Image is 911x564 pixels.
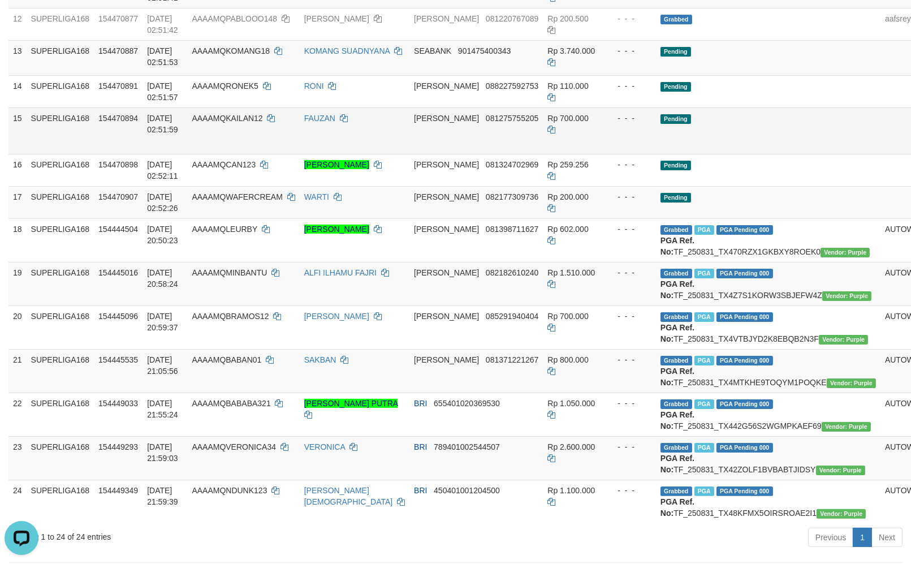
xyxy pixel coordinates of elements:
[608,45,651,57] div: - - -
[304,268,377,277] a: ALFI ILHAMU FAJRI
[8,262,27,305] td: 19
[486,160,538,169] span: Copy 081324702969 to clipboard
[608,223,651,235] div: - - -
[8,40,27,75] td: 13
[147,160,178,180] span: [DATE] 02:52:11
[547,442,595,451] span: Rp 2.600.000
[414,114,479,123] span: [PERSON_NAME]
[656,262,880,305] td: TF_250831_TX4Z7S1KORW3SBJEFW4Z
[716,356,773,365] span: PGA Pending
[547,81,588,91] span: Rp 110.000
[608,159,651,170] div: - - -
[827,378,876,388] span: Vendor URL: https://trx4.1velocity.biz
[8,305,27,349] td: 20
[147,46,178,67] span: [DATE] 02:51:53
[656,436,880,480] td: TF_250831_TX42ZOLF1BVBABTJIDSY
[853,528,872,547] a: 1
[27,262,94,305] td: SUPERLIGA168
[147,486,178,506] span: [DATE] 21:59:39
[304,355,336,364] a: SAKBAN
[27,154,94,186] td: SUPERLIGA168
[27,8,94,40] td: SUPERLIGA168
[660,312,692,322] span: Grabbed
[8,107,27,154] td: 15
[192,442,276,451] span: AAAAMQVERONICA34
[716,269,773,278] span: PGA Pending
[660,399,692,409] span: Grabbed
[98,225,138,234] span: 154444504
[660,410,694,430] b: PGA Ref. No:
[660,367,694,387] b: PGA Ref. No:
[414,14,479,23] span: [PERSON_NAME]
[414,81,479,91] span: [PERSON_NAME]
[414,160,479,169] span: [PERSON_NAME]
[547,160,588,169] span: Rp 259.256
[414,399,427,408] span: BRI
[547,268,595,277] span: Rp 1.510.000
[434,442,500,451] span: Copy 789401002544507 to clipboard
[660,356,692,365] span: Grabbed
[694,443,714,453] span: Marked by aafheankoy
[486,268,538,277] span: Copy 082182610240 to clipboard
[304,114,335,123] a: FAUZAN
[98,46,138,55] span: 154470887
[660,82,691,92] span: Pending
[414,442,427,451] span: BRI
[547,14,588,23] span: Rp 200.500
[27,40,94,75] td: SUPERLIGA168
[694,225,714,235] span: Marked by aafounsreynich
[304,312,369,321] a: [PERSON_NAME]
[192,312,269,321] span: AAAAMQBRAMOS12
[147,312,178,332] span: [DATE] 20:59:37
[547,192,588,201] span: Rp 200.000
[608,80,651,92] div: - - -
[98,399,138,408] span: 154449033
[656,305,880,349] td: TF_250831_TX4VTBJYD2K8EBQB2N3F
[414,355,479,364] span: [PERSON_NAME]
[434,399,500,408] span: Copy 655401020369530 to clipboard
[660,114,691,124] span: Pending
[694,399,714,409] span: Marked by aafheankoy
[660,225,692,235] span: Grabbed
[694,312,714,322] span: Marked by aafheankoy
[458,46,511,55] span: Copy 901475400343 to clipboard
[192,81,258,91] span: AAAAMQRONEK5
[608,267,651,278] div: - - -
[486,355,538,364] span: Copy 081371221267 to clipboard
[192,355,261,364] span: AAAAMQBABAN01
[547,46,595,55] span: Rp 3.740.000
[147,225,178,245] span: [DATE] 20:50:23
[660,323,694,343] b: PGA Ref. No:
[660,443,692,453] span: Grabbed
[8,154,27,186] td: 16
[660,193,691,203] span: Pending
[871,528,903,547] a: Next
[27,75,94,107] td: SUPERLIGA168
[98,442,138,451] span: 154449293
[98,268,138,277] span: 154445016
[547,355,588,364] span: Rp 800.000
[608,354,651,365] div: - - -
[192,192,283,201] span: AAAAMQWAFERCREAM
[8,436,27,480] td: 23
[660,236,694,256] b: PGA Ref. No:
[608,398,651,409] div: - - -
[147,114,178,134] span: [DATE] 02:51:59
[414,268,479,277] span: [PERSON_NAME]
[304,46,390,55] a: KOMANG SUADNYANA
[98,192,138,201] span: 154470907
[304,399,398,408] a: [PERSON_NAME] PUTRA
[808,528,853,547] a: Previous
[147,355,178,376] span: [DATE] 21:05:56
[8,8,27,40] td: 12
[486,312,538,321] span: Copy 085291940404 to clipboard
[608,485,651,496] div: - - -
[608,113,651,124] div: - - -
[98,486,138,495] span: 154449349
[660,161,691,170] span: Pending
[304,225,369,234] a: [PERSON_NAME]
[304,486,393,506] a: [PERSON_NAME][DEMOGRAPHIC_DATA]
[486,192,538,201] span: Copy 082177309736 to clipboard
[819,335,868,345] span: Vendor URL: https://trx4.1velocity.biz
[821,248,870,257] span: Vendor URL: https://trx4.1velocity.biz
